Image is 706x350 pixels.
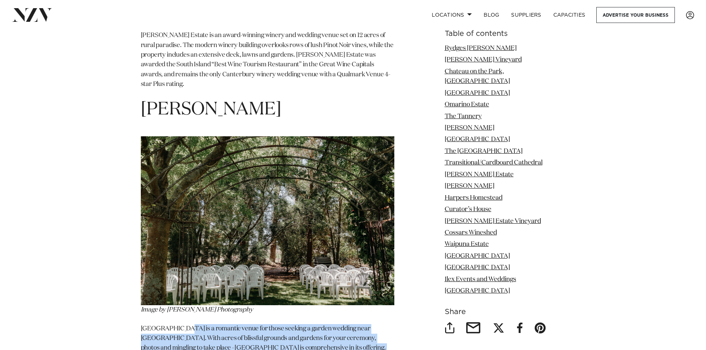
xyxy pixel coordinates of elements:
a: [GEOGRAPHIC_DATA] [445,90,510,96]
a: [PERSON_NAME] [445,125,494,131]
a: Transitional/Cardboard Cathedral [445,160,543,166]
a: Advertise your business [596,7,675,23]
a: [GEOGRAPHIC_DATA] [445,137,510,143]
a: Capacities [547,7,591,23]
a: Harpers Homestead [445,195,503,201]
span: [PERSON_NAME] [141,101,281,119]
a: [PERSON_NAME] Estate [445,171,514,178]
a: [GEOGRAPHIC_DATA] [445,288,510,294]
a: The [GEOGRAPHIC_DATA] [445,148,523,154]
a: Cossars Wineshed [445,230,497,236]
a: Ilex Events and Weddings [445,276,516,283]
a: [PERSON_NAME] Estate Vineyard [445,218,541,224]
a: Omarino Estate [445,101,489,108]
a: SUPPLIERS [505,7,547,23]
h6: Share [445,308,566,316]
a: Waipuna Estate [445,241,489,247]
a: The Tannery [445,113,482,120]
a: BLOG [478,7,505,23]
a: Chateau on the Park, [GEOGRAPHIC_DATA] [445,69,510,84]
a: [GEOGRAPHIC_DATA] [445,264,510,271]
a: [PERSON_NAME] Vineyard [445,57,522,63]
span: Image by [PERSON_NAME] Photography [141,307,253,313]
a: [PERSON_NAME] [445,183,494,189]
a: Rydges [PERSON_NAME] [445,45,517,51]
a: Locations [426,7,478,23]
a: Curator’s House [445,206,491,213]
img: nzv-logo.png [12,8,52,21]
p: [PERSON_NAME] Estate is an award-winning winery and wedding venue set on 12 acres of rural paradi... [141,31,394,89]
a: [GEOGRAPHIC_DATA] [445,253,510,259]
h6: Table of contents [445,30,566,38]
